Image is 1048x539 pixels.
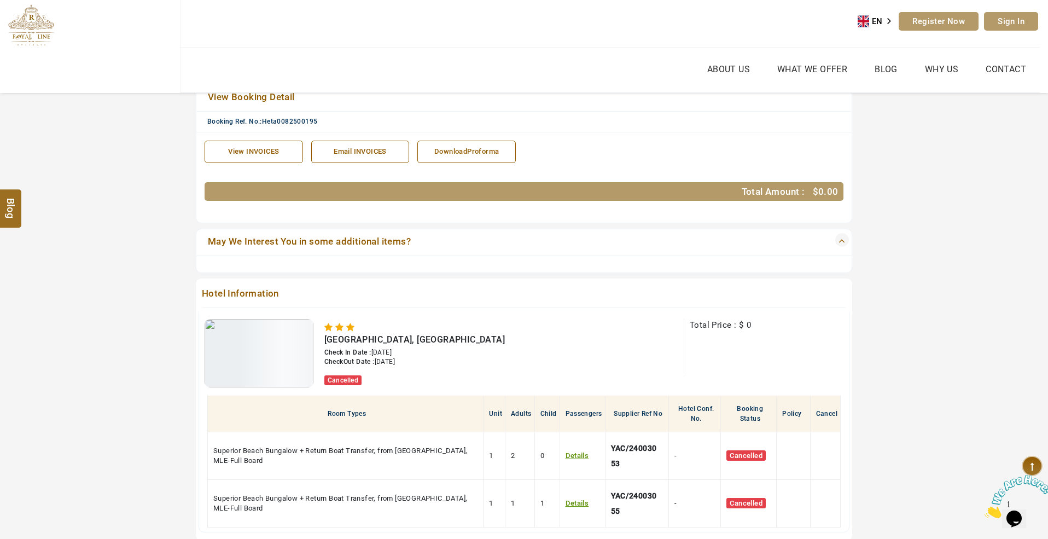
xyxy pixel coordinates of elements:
span: [GEOGRAPHIC_DATA], [GEOGRAPHIC_DATA] [324,334,505,345]
a: Details [566,499,589,507]
span: 1 [489,499,493,507]
span: Cancelled [726,498,766,508]
div: YAC/24003055 [611,488,666,519]
aside: Language selected: English [858,13,899,30]
span: Hotel Information [199,287,784,302]
span: 1 [511,499,515,507]
a: Email INVOICES [311,141,410,163]
span: View Booking Detail [208,91,295,102]
th: Adults [505,396,534,432]
th: Child [534,396,560,432]
th: Hotel Conf. No. [668,396,720,432]
a: Register Now [899,12,979,31]
a: May We Interest You in some additional items? [205,235,779,250]
span: Total Price : [690,320,736,330]
span: Superior Beach Bungalow + Return Boat Transfer, from [GEOGRAPHIC_DATA], MLE-Full Board [213,447,467,465]
span: [DATE] [375,358,395,366]
span: 1 [4,4,9,14]
span: 0 [747,320,751,330]
span: Check In Date : [324,349,371,356]
a: Why Us [922,61,961,77]
th: Booking Status [721,396,777,432]
span: Superior Beach Bungalow + Return Boat Transfer, from [GEOGRAPHIC_DATA], MLE-Full Board [213,494,467,512]
th: Supplier Ref No [605,396,668,432]
span: - [674,499,677,507]
span: Cancelled [324,375,362,385]
span: 1 [540,499,544,507]
span: CheckOut Date : [324,358,375,366]
a: View INVOICES [205,141,303,163]
th: Passengers [560,396,605,432]
a: Sign In [984,12,1038,31]
a: Contact [983,61,1029,77]
img: The Royal Line Holidays [8,4,54,46]
span: Total Amount : [742,186,805,197]
div: View INVOICES [211,147,297,157]
span: Cancelled [726,450,766,461]
span: 2 [511,451,515,460]
span: $ [813,186,818,197]
span: $ [739,320,743,330]
a: About Us [705,61,753,77]
div: Language [858,13,899,30]
a: Details [566,451,589,460]
a: DownloadProforma [417,141,516,163]
span: 1 [489,451,493,460]
span: - [674,451,677,460]
img: Chat attention grabber [4,4,72,48]
a: What we Offer [775,61,850,77]
span: 0.00 [818,186,839,197]
span: 0 [540,451,544,460]
div: YAC/24003053 [611,441,666,471]
span: [DATE] [371,349,392,356]
th: Room Types [208,396,484,432]
th: Cancel [810,396,840,432]
a: Blog [872,61,900,77]
div: Booking Ref. No.: [207,117,849,126]
span: Blog [4,198,18,207]
a: EN [858,13,899,30]
span: Heta0082500195 [262,118,318,125]
iframe: chat widget [980,471,1048,523]
th: Unit [484,396,505,432]
span: Policy [782,410,801,418]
